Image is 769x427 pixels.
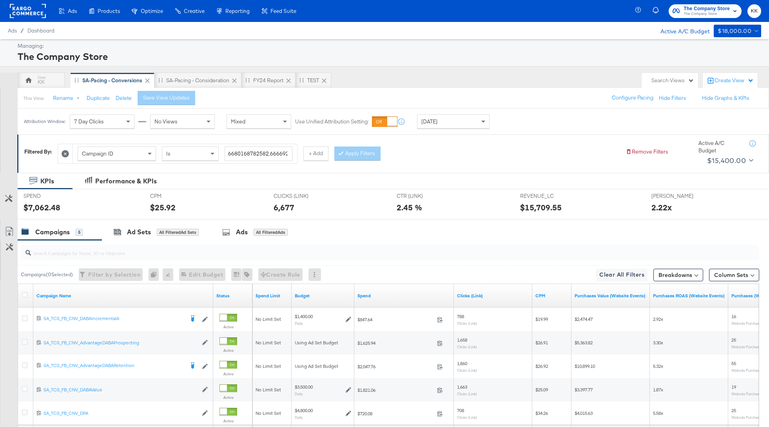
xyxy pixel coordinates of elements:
[457,384,467,390] span: 1,663
[274,192,332,200] span: CLICKS (LINK)
[731,384,736,390] span: 19
[236,228,248,237] div: Ads
[219,418,237,423] label: Active
[116,94,132,102] button: Delete
[295,321,303,326] sub: Daily
[44,315,184,322] div: SA_TCS_FB_CNV_DABAIncrementalA
[535,387,548,393] span: $25.09
[535,340,548,346] span: $26.91
[295,313,313,320] div: $1,400.00
[457,415,477,420] sub: Clicks (Link)
[219,348,237,353] label: Active
[68,8,77,14] span: Ads
[295,293,351,299] a: The maximum amount you're willing to spend on your ads, on average each day or over the lifetime ...
[731,337,736,343] span: 25
[295,363,351,369] div: Using Ad Set Budget
[18,50,759,63] div: The Company Store
[24,119,66,124] div: Attribution Window:
[270,8,296,14] span: Feed Suite
[157,229,199,236] div: All Filtered Ad Sets
[158,78,163,82] div: Drag to reorder tab
[357,411,434,416] span: $720.08
[397,192,455,200] span: CTR (LINK)
[256,410,281,416] span: No Limit Set
[457,407,464,413] span: 708
[731,321,763,326] sub: Website Purchases
[141,8,163,14] span: Optimize
[457,391,477,396] sub: Clicks (Link)
[82,77,142,84] div: SA-Pacing - Conversions
[520,202,562,213] div: $15,709.55
[225,8,250,14] span: Reporting
[256,363,281,369] span: No Limit Set
[166,77,229,84] div: SA-Pacing - Consideration
[299,78,304,82] div: Drag to reorder tab
[256,387,281,393] span: No Limit Set
[44,340,198,346] a: SA_TCS_FB_CNV_AdvantageDABAProspecting
[651,192,710,200] span: [PERSON_NAME]
[535,363,548,369] span: $26.92
[575,363,595,369] span: $10,899.10
[575,387,593,393] span: $3,397.77
[38,78,45,86] div: KK
[731,313,736,319] span: 16
[684,11,730,17] span: The Company Store
[457,293,529,299] a: The number of clicks on links appearing on your ad or Page that direct people to your sites off F...
[575,410,593,416] span: $4,015.63
[295,415,303,420] sub: Daily
[254,229,288,236] div: All Filtered Ads
[127,228,151,237] div: Ad Sets
[575,293,647,299] a: The total value of the purchase actions tracked by your Custom Audience pixel on your website aft...
[231,118,245,125] span: Mixed
[457,344,477,349] sub: Clicks (Link)
[651,202,672,213] div: 2.22x
[274,202,294,213] div: 6,677
[44,387,198,393] a: SA_TCS_FB_CNV_DABAValue
[219,324,237,329] label: Active
[575,316,593,322] span: $2,474.47
[652,25,710,36] div: Active A/C Budget
[397,202,422,213] div: 2.45 %
[731,415,763,420] sub: Website Purchases
[76,229,83,236] div: 5
[457,321,477,326] sub: Clicks (Link)
[357,340,434,346] span: $1,625.94
[626,148,668,156] button: Remove Filters
[520,192,579,200] span: REVENUE_LC
[27,27,54,34] a: Dashboard
[184,8,205,14] span: Creative
[154,118,178,125] span: No Views
[74,118,104,125] span: 7 Day Clicks
[44,315,184,323] a: SA_TCS_FB_CNV_DABAIncrementalA
[651,77,694,84] div: Search Views
[653,363,663,369] span: 5.32x
[457,313,464,319] span: 788
[357,317,434,322] span: $847.64
[307,77,319,84] div: TEST
[219,395,237,400] label: Active
[295,340,351,346] div: Using Ad Set Budget
[606,91,659,105] button: Configure Pacing
[219,371,237,376] label: Active
[245,78,250,82] div: Drag to reorder tab
[74,78,79,82] div: Drag to reorder tab
[31,242,691,257] input: Search Campaigns by Name, ID or Objective
[731,407,736,413] span: 25
[36,293,210,299] a: Your campaign name.
[149,268,163,281] div: 0
[24,148,52,156] div: Filtered By:
[24,192,82,200] span: SPEND
[659,94,686,102] button: Hide Filters
[87,94,110,102] button: Duplicate
[47,91,88,105] button: Rename
[669,4,742,18] button: The Company StoreThe Company Store
[256,316,281,322] span: No Limit Set
[747,4,761,18] button: KK
[653,410,663,416] span: 5.58x
[24,95,44,101] div: This View:
[457,368,477,373] sub: Clicks (Link)
[731,344,763,349] sub: Website Purchases
[357,293,451,299] a: The total amount spent to date.
[596,269,647,281] button: Clear All Filters
[653,269,703,281] button: Breakdowns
